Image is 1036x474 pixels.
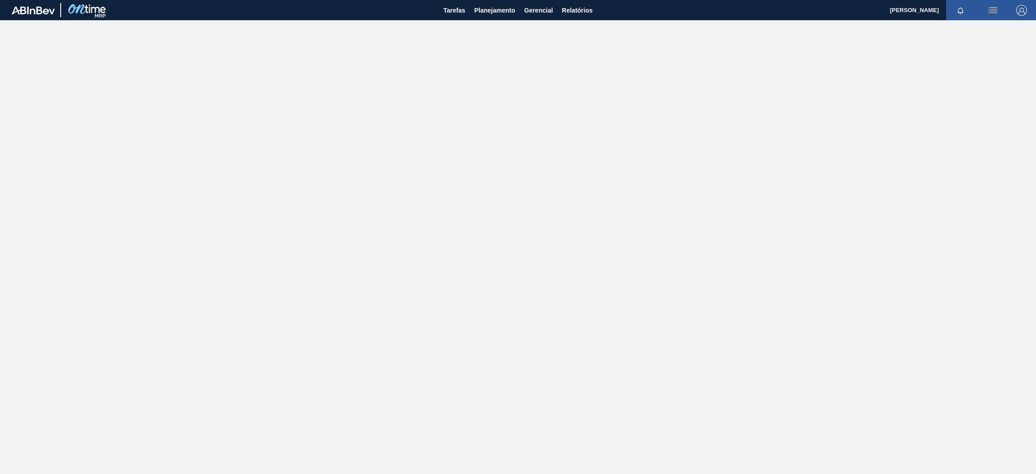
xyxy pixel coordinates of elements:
img: Logout [1016,5,1027,16]
span: Planejamento [474,5,515,16]
span: Tarefas [443,5,465,16]
span: Relatórios [562,5,593,16]
span: Gerencial [524,5,553,16]
button: Notificações [946,4,975,17]
img: userActions [987,5,998,16]
img: TNhmsLtSVTkK8tSr43FrP2fwEKptu5GPRR3wAAAABJRU5ErkJggg== [12,6,55,14]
